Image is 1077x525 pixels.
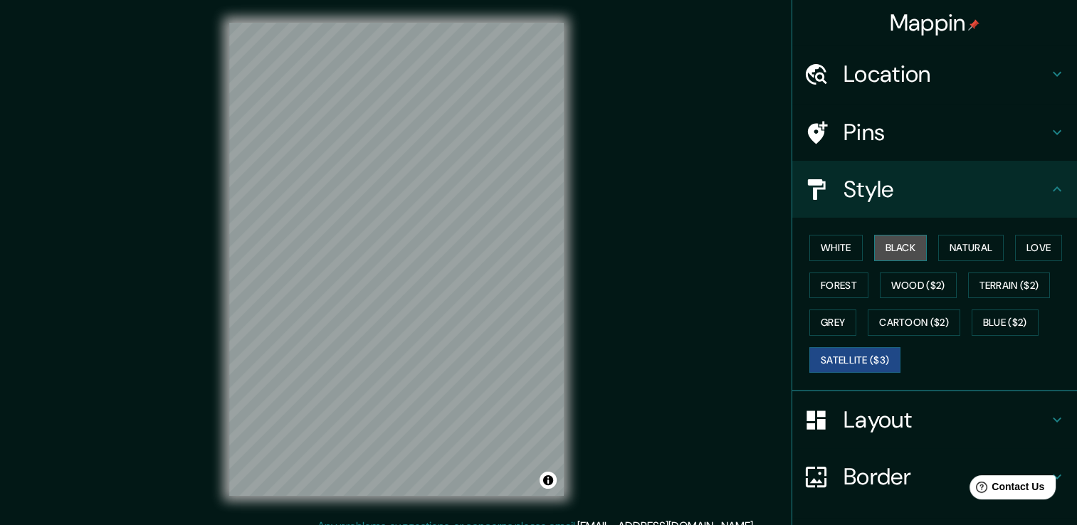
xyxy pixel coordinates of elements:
h4: Location [844,60,1049,88]
button: Satellite ($3) [809,347,900,373]
h4: Layout [844,405,1049,434]
button: Forest [809,272,868,299]
div: Layout [792,391,1077,448]
button: Toggle attribution [540,472,557,489]
img: pin-icon.png [968,19,979,31]
button: White [809,235,863,261]
button: Cartoon ($2) [868,309,960,336]
button: Love [1015,235,1062,261]
canvas: Map [229,23,564,496]
button: Blue ($2) [972,309,1039,336]
h4: Style [844,175,1049,203]
button: Wood ($2) [880,272,957,299]
button: Grey [809,309,856,336]
h4: Pins [844,118,1049,147]
button: Terrain ($2) [968,272,1051,299]
button: Natural [938,235,1004,261]
div: Border [792,448,1077,505]
div: Style [792,161,1077,218]
div: Pins [792,104,1077,161]
h4: Mappin [890,9,980,37]
iframe: Help widget launcher [950,470,1061,509]
button: Black [874,235,928,261]
div: Location [792,46,1077,102]
h4: Border [844,462,1049,491]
